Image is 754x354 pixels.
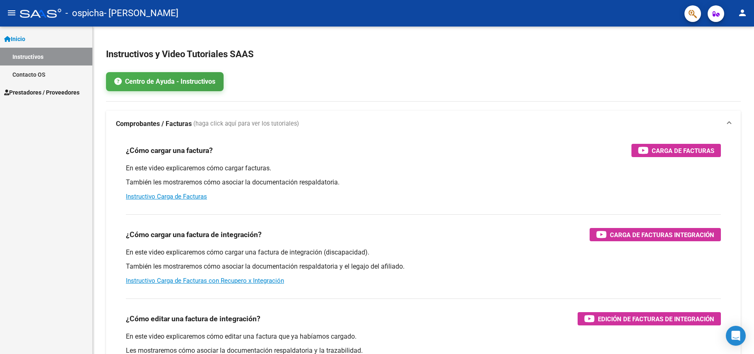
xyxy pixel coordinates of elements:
[104,4,178,22] span: - [PERSON_NAME]
[631,144,721,157] button: Carga de Facturas
[590,228,721,241] button: Carga de Facturas Integración
[126,193,207,200] a: Instructivo Carga de Facturas
[126,262,721,271] p: También les mostraremos cómo asociar la documentación respaldatoria y el legajo del afiliado.
[193,119,299,129] span: (haga click aquí para ver los tutoriales)
[578,312,721,325] button: Edición de Facturas de integración
[598,314,714,324] span: Edición de Facturas de integración
[126,248,721,257] p: En este video explicaremos cómo cargar una factura de integración (discapacidad).
[126,178,721,187] p: También les mostraremos cómo asociar la documentación respaldatoria.
[65,4,104,22] span: - ospicha
[126,229,262,240] h3: ¿Cómo cargar una factura de integración?
[4,88,79,97] span: Prestadores / Proveedores
[610,230,714,240] span: Carga de Facturas Integración
[106,72,224,91] a: Centro de Ayuda - Instructivos
[737,8,747,18] mat-icon: person
[116,119,192,129] strong: Comprobantes / Facturas
[106,111,741,137] mat-expansion-panel-header: Comprobantes / Facturas (haga click aquí para ver los tutoriales)
[126,277,284,284] a: Instructivo Carga de Facturas con Recupero x Integración
[106,46,741,62] h2: Instructivos y Video Tutoriales SAAS
[126,313,260,325] h3: ¿Cómo editar una factura de integración?
[4,34,25,44] span: Inicio
[126,164,721,173] p: En este video explicaremos cómo cargar facturas.
[652,145,714,156] span: Carga de Facturas
[7,8,17,18] mat-icon: menu
[126,145,213,156] h3: ¿Cómo cargar una factura?
[126,332,721,341] p: En este video explicaremos cómo editar una factura que ya habíamos cargado.
[726,326,746,346] div: Open Intercom Messenger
